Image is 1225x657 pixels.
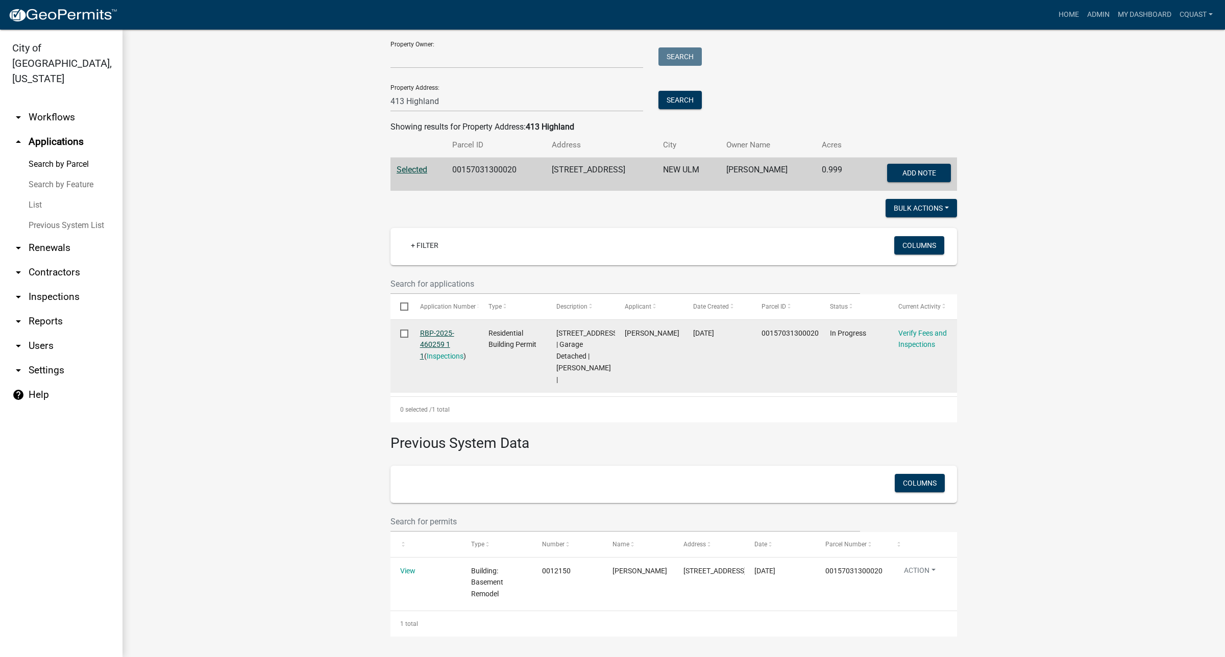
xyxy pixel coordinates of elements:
i: arrow_drop_up [12,136,24,148]
datatable-header-cell: Description [547,294,615,319]
button: Search [658,91,702,109]
a: Selected [397,165,427,174]
span: Residential Building Permit [488,329,536,349]
span: 413 HIGHLAND AVE S | Garage Detached | TYLER R ZOLLNER | [556,329,619,384]
td: [STREET_ADDRESS] [546,158,657,191]
span: Applicant [625,303,651,310]
button: Action [896,565,944,580]
a: Admin [1083,5,1114,24]
span: 413 HIGHLAND AV S, NEW ULM MN 560733317 [683,567,746,575]
div: 1 total [390,397,957,422]
span: Add Note [902,169,936,177]
datatable-header-cell: Current Activity [889,294,957,319]
span: Type [488,303,502,310]
i: arrow_drop_down [12,242,24,254]
td: NEW ULM [657,158,720,191]
span: 0 selected / [400,406,432,413]
span: Parcel ID [762,303,786,310]
datatable-header-cell: Select [390,294,410,319]
i: arrow_drop_down [12,291,24,303]
span: Date [754,541,767,548]
span: In Progress [830,329,866,337]
th: Address [546,133,657,157]
span: Number [542,541,565,548]
a: Verify Fees and Inspections [898,329,947,349]
span: 8/22/2022 [754,567,775,575]
span: 00157031300020 [825,567,883,575]
td: 00157031300020 [446,158,546,191]
span: Type [471,541,484,548]
datatable-header-cell: Address [674,532,745,557]
span: Address [683,541,706,548]
th: Acres [816,133,858,157]
span: Parcel Number [825,541,867,548]
div: Showing results for Property Address: [390,121,957,133]
td: 0.999 [816,158,858,191]
th: City [657,133,720,157]
input: Search for applications [390,273,860,294]
a: Inspections [427,352,463,360]
span: 08/06/2025 [693,329,714,337]
datatable-header-cell: Parcel ID [752,294,820,319]
span: Tyler Zollner [625,329,679,337]
span: 0012150 [542,567,571,575]
span: Status [830,303,848,310]
a: My Dashboard [1114,5,1175,24]
a: cquast [1175,5,1217,24]
input: Search for permits [390,511,860,532]
i: arrow_drop_down [12,111,24,123]
a: View [400,567,415,575]
span: 00157031300020 [762,329,819,337]
datatable-header-cell: Date [745,532,816,557]
datatable-header-cell: Date Created [683,294,752,319]
span: TYLER ZOLLNER [612,567,667,575]
i: arrow_drop_down [12,364,24,376]
button: Add Note [887,164,951,182]
i: arrow_drop_down [12,315,24,327]
i: help [12,389,24,401]
span: Application Number [420,303,476,310]
span: Building: Basement Remodel [471,567,503,598]
span: Current Activity [898,303,941,310]
datatable-header-cell: Type [478,294,547,319]
datatable-header-cell: Parcel Number [816,532,887,557]
datatable-header-cell: Status [820,294,889,319]
datatable-header-cell: Applicant [615,294,683,319]
i: arrow_drop_down [12,266,24,279]
button: Bulk Actions [886,199,957,217]
datatable-header-cell: Number [532,532,603,557]
th: Owner Name [720,133,816,157]
td: [PERSON_NAME] [720,158,816,191]
th: Parcel ID [446,133,546,157]
span: Description [556,303,587,310]
div: 1 total [390,611,957,637]
datatable-header-cell: Type [461,532,532,557]
div: ( ) [420,327,469,362]
button: Columns [894,236,944,255]
i: arrow_drop_down [12,340,24,352]
button: Search [658,47,702,66]
a: + Filter [403,236,447,255]
a: Home [1055,5,1083,24]
datatable-header-cell: Application Number [410,294,478,319]
a: RBP-2025-460259 1 1 [420,329,454,361]
h3: Previous System Data [390,422,957,454]
span: Name [612,541,629,548]
strong: 413 Highland [526,122,574,132]
datatable-header-cell: Name [603,532,674,557]
button: Columns [895,474,945,492]
span: Date Created [693,303,729,310]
